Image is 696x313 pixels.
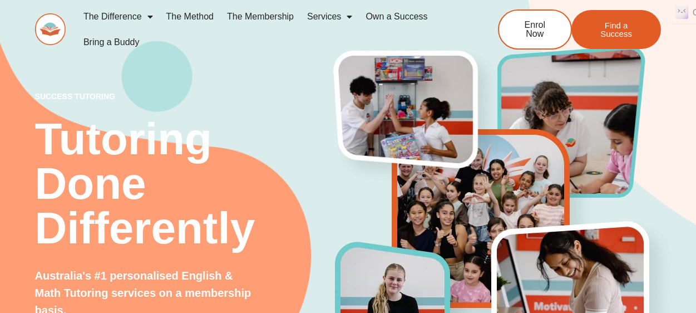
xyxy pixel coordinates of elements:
a: The Difference [77,4,160,30]
span: Find a Success [588,21,644,38]
span: Enrol Now [516,21,554,38]
a: Enrol Now [498,9,572,50]
a: Services [300,4,359,30]
a: The Membership [220,4,300,30]
a: Bring a Buddy [77,30,146,55]
p: success tutoring [35,92,335,100]
a: The Method [160,4,220,30]
a: Own a Success [359,4,434,30]
a: Find a Success [571,10,661,49]
h2: Tutoring Done Differently [35,117,335,251]
nav: Menu [77,4,462,55]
